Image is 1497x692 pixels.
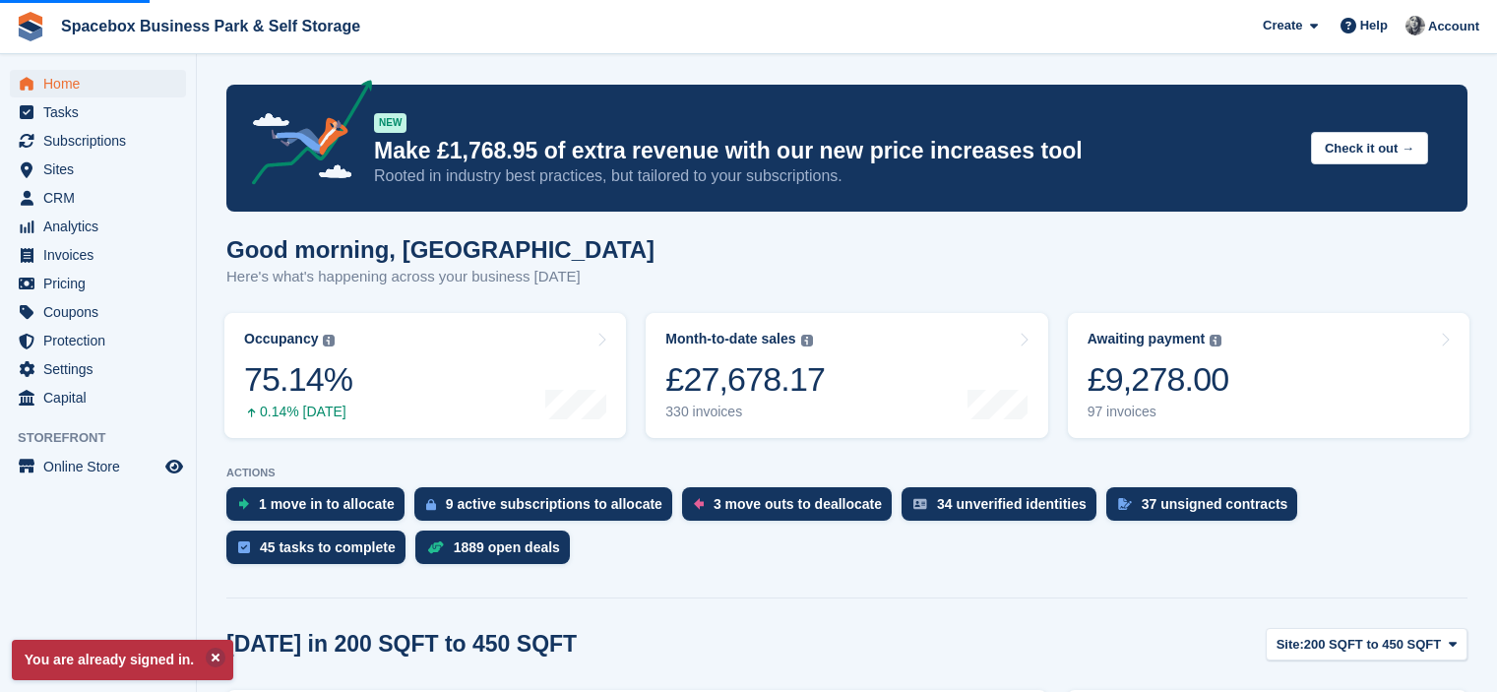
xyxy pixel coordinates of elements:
a: menu [10,355,186,383]
div: 34 unverified identities [937,496,1087,512]
img: move_ins_to_allocate_icon-fdf77a2bb77ea45bf5b3d319d69a93e2d87916cf1d5bf7949dd705db3b84f3ca.svg [238,498,249,510]
a: 34 unverified identities [902,487,1106,531]
a: Occupancy 75.14% 0.14% [DATE] [224,313,626,438]
a: menu [10,270,186,297]
a: 1889 open deals [415,531,580,574]
span: Invoices [43,241,161,269]
span: Home [43,70,161,97]
p: Rooted in industry best practices, but tailored to your subscriptions. [374,165,1295,187]
span: Create [1263,16,1302,35]
button: Site: 200 SQFT to 450 SQFT [1266,628,1467,661]
a: Preview store [162,455,186,478]
a: Month-to-date sales £27,678.17 330 invoices [646,313,1047,438]
a: Spacebox Business Park & Self Storage [53,10,368,42]
div: 1 move in to allocate [259,496,395,512]
a: 37 unsigned contracts [1106,487,1308,531]
div: 97 invoices [1088,404,1229,420]
a: menu [10,298,186,326]
h1: Good morning, [GEOGRAPHIC_DATA] [226,236,655,263]
span: Sites [43,156,161,183]
div: 0.14% [DATE] [244,404,352,420]
span: Tasks [43,98,161,126]
span: Coupons [43,298,161,326]
img: contract_signature_icon-13c848040528278c33f63329250d36e43548de30e8caae1d1a13099fd9432cc5.svg [1118,498,1132,510]
p: Make £1,768.95 of extra revenue with our new price increases tool [374,137,1295,165]
div: Awaiting payment [1088,331,1206,347]
span: Pricing [43,270,161,297]
div: 75.14% [244,359,352,400]
a: menu [10,384,186,411]
p: You are already signed in. [12,640,233,680]
span: Subscriptions [43,127,161,155]
a: menu [10,241,186,269]
div: Month-to-date sales [665,331,795,347]
span: Online Store [43,453,161,480]
img: verify_identity-adf6edd0f0f0b5bbfe63781bf79b02c33cf7c696d77639b501bdc392416b5a36.svg [913,498,927,510]
a: menu [10,98,186,126]
img: icon-info-grey-7440780725fd019a000dd9b08b2336e03edf1995a4989e88bcd33f0948082b44.svg [1210,335,1221,346]
div: £27,678.17 [665,359,825,400]
a: 45 tasks to complete [226,531,415,574]
a: menu [10,156,186,183]
span: Help [1360,16,1388,35]
img: icon-info-grey-7440780725fd019a000dd9b08b2336e03edf1995a4989e88bcd33f0948082b44.svg [323,335,335,346]
a: 3 move outs to deallocate [682,487,902,531]
div: £9,278.00 [1088,359,1229,400]
a: menu [10,184,186,212]
img: stora-icon-8386f47178a22dfd0bd8f6a31ec36ba5ce8667c1dd55bd0f319d3a0aa187defe.svg [16,12,45,41]
img: task-75834270c22a3079a89374b754ae025e5fb1db73e45f91037f5363f120a921f8.svg [238,541,250,553]
div: 37 unsigned contracts [1142,496,1288,512]
a: menu [10,453,186,480]
a: Awaiting payment £9,278.00 97 invoices [1068,313,1469,438]
span: Capital [43,384,161,411]
img: SUDIPTA VIRMANI [1405,16,1425,35]
img: move_outs_to_deallocate_icon-f764333ba52eb49d3ac5e1228854f67142a1ed5810a6f6cc68b1a99e826820c5.svg [694,498,704,510]
img: icon-info-grey-7440780725fd019a000dd9b08b2336e03edf1995a4989e88bcd33f0948082b44.svg [801,335,813,346]
span: CRM [43,184,161,212]
div: 3 move outs to deallocate [714,496,882,512]
span: Settings [43,355,161,383]
div: 9 active subscriptions to allocate [446,496,662,512]
a: 1 move in to allocate [226,487,414,531]
button: Check it out → [1311,132,1428,164]
div: Occupancy [244,331,318,347]
a: menu [10,327,186,354]
img: active_subscription_to_allocate_icon-d502201f5373d7db506a760aba3b589e785aa758c864c3986d89f69b8ff3... [426,498,436,511]
span: Account [1428,17,1479,36]
img: price-adjustments-announcement-icon-8257ccfd72463d97f412b2fc003d46551f7dbcb40ab6d574587a9cd5c0d94... [235,80,373,192]
div: NEW [374,113,406,133]
span: Site: [1277,635,1304,655]
div: 330 invoices [665,404,825,420]
span: Storefront [18,428,196,448]
span: Protection [43,327,161,354]
span: 200 SQFT to 450 SQFT [1304,635,1441,655]
p: Here's what's happening across your business [DATE] [226,266,655,288]
a: menu [10,70,186,97]
h2: [DATE] in 200 SQFT to 450 SQFT [226,631,577,658]
a: menu [10,213,186,240]
p: ACTIONS [226,467,1467,479]
div: 1889 open deals [454,539,560,555]
img: deal-1b604bf984904fb50ccaf53a9ad4b4a5d6e5aea283cecdc64d6e3604feb123c2.svg [427,540,444,554]
span: Analytics [43,213,161,240]
a: menu [10,127,186,155]
div: 45 tasks to complete [260,539,396,555]
a: 9 active subscriptions to allocate [414,487,682,531]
